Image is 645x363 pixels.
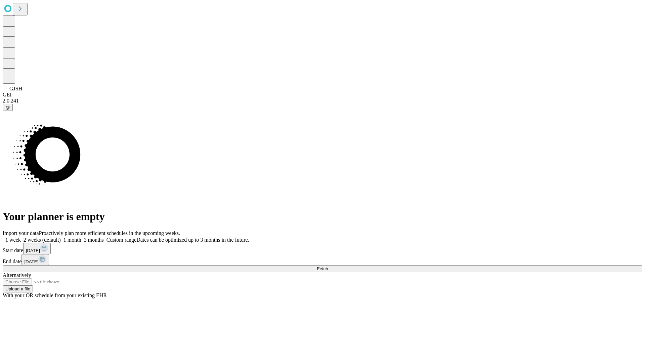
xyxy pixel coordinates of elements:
span: 1 month [63,237,81,243]
div: Start date [3,243,642,254]
span: [DATE] [26,248,40,253]
span: 3 months [84,237,104,243]
span: Dates can be optimized up to 3 months in the future. [136,237,249,243]
span: Proactively plan more efficient schedules in the upcoming weeks. [39,230,180,236]
span: [DATE] [24,259,38,264]
button: [DATE] [23,243,51,254]
span: 1 week [5,237,21,243]
button: [DATE] [21,254,49,265]
span: @ [5,105,10,110]
span: 2 weeks (default) [24,237,61,243]
span: Custom range [106,237,136,243]
span: GJSH [9,86,22,91]
div: End date [3,254,642,265]
button: Upload a file [3,285,33,292]
span: With your OR schedule from your existing EHR [3,292,107,298]
span: Import your data [3,230,39,236]
span: Alternatively [3,272,31,278]
div: 2.0.241 [3,98,642,104]
div: GEI [3,92,642,98]
h1: Your planner is empty [3,210,642,223]
span: Fetch [317,266,328,271]
button: @ [3,104,13,111]
button: Fetch [3,265,642,272]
